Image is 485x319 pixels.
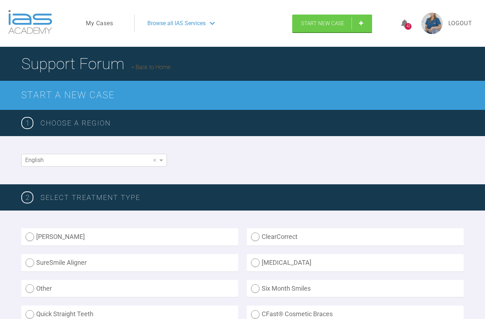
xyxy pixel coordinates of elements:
[25,157,44,163] span: English
[301,20,344,27] span: Start New Case
[147,19,206,28] span: Browse all IAS Services
[40,117,464,129] h3: Choose a region
[86,19,113,28] a: My Cases
[8,10,52,34] img: logo-light.3e3ef733.png
[21,280,238,297] label: Other
[131,64,170,71] a: Back to Home
[21,117,33,129] span: 1
[405,23,412,30] div: 42
[21,228,238,246] label: [PERSON_NAME]
[21,191,33,203] span: 2
[153,157,156,163] span: ×
[21,51,170,76] h1: Support Forum
[421,13,443,34] img: profile.png
[247,280,464,297] label: Six Month Smiles
[448,19,472,28] a: Logout
[40,192,464,203] h3: SELECT TREATMENT TYPE
[247,254,464,272] label: [MEDICAL_DATA]
[152,154,158,166] span: Clear value
[292,15,372,32] a: Start New Case
[247,228,464,246] label: ClearCorrect
[21,254,238,272] label: SureSmile Aligner
[21,88,464,103] h2: Start a New Case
